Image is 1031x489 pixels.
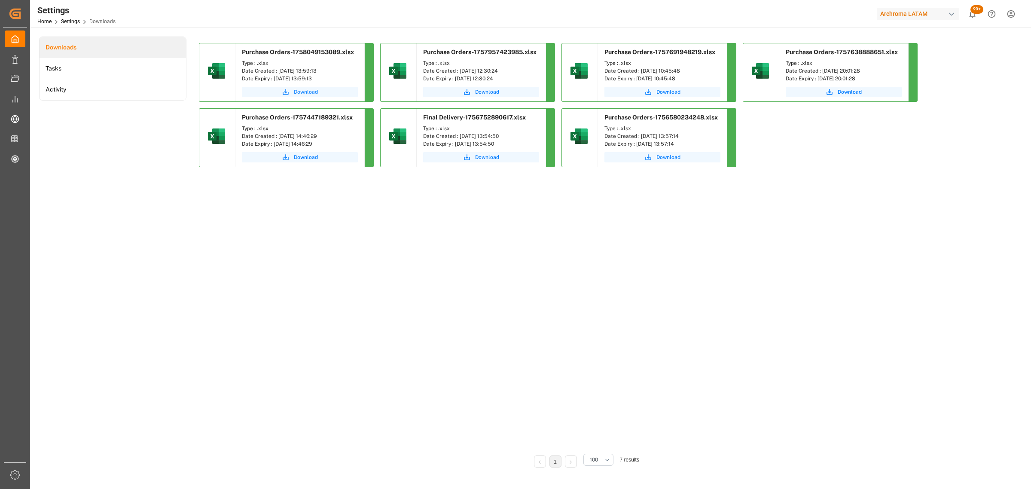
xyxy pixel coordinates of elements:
div: Date Expiry : [DATE] 13:54:50 [423,140,539,148]
img: microsoft-excel-2019--v1.png [750,61,771,81]
span: Purchase Orders-1757691948219.xlsx [604,49,715,55]
a: Downloads [40,37,186,58]
span: Download [656,88,680,96]
div: Archroma LATAM [877,8,959,20]
div: Date Expiry : [DATE] 13:57:14 [604,140,720,148]
div: Type : .xlsx [423,59,539,67]
img: microsoft-excel-2019--v1.png [387,126,408,147]
div: Type : .xlsx [604,59,720,67]
div: Date Created : [DATE] 13:54:50 [423,132,539,140]
button: Download [423,152,539,162]
span: Purchase Orders-1758049153089.xlsx [242,49,354,55]
div: Date Created : [DATE] 20:01:28 [786,67,902,75]
div: Type : .xlsx [242,59,358,67]
span: Download [838,88,862,96]
div: Date Expiry : [DATE] 13:59:13 [242,75,358,83]
span: 99+ [970,5,983,14]
div: Date Expiry : [DATE] 12:30:24 [423,75,539,83]
div: Date Expiry : [DATE] 20:01:28 [786,75,902,83]
div: Date Created : [DATE] 12:30:24 [423,67,539,75]
div: Type : .xlsx [604,125,720,132]
span: Final Delivery-1756752890617.xlsx [423,114,526,121]
button: show 101 new notifications [963,4,982,24]
span: Download [475,153,499,161]
li: Previous Page [534,455,546,468]
button: Download [423,87,539,97]
a: 1 [554,459,557,465]
img: microsoft-excel-2019--v1.png [206,126,227,147]
button: Download [604,87,720,97]
span: 100 [590,456,598,464]
img: microsoft-excel-2019--v1.png [387,61,408,81]
div: Date Expiry : [DATE] 14:46:29 [242,140,358,148]
div: Date Created : [DATE] 14:46:29 [242,132,358,140]
span: Purchase Orders-1757638888651.xlsx [786,49,898,55]
div: Type : .xlsx [786,59,902,67]
button: Download [242,87,358,97]
button: Download [242,152,358,162]
div: Date Created : [DATE] 13:59:13 [242,67,358,75]
span: Download [475,88,499,96]
button: Archroma LATAM [877,6,963,22]
div: Date Created : [DATE] 10:45:48 [604,67,720,75]
div: Type : .xlsx [242,125,358,132]
a: Activity [40,79,186,100]
a: Tasks [40,58,186,79]
span: Download [294,88,318,96]
button: Download [786,87,902,97]
span: Purchase Orders-1756580234248.xlsx [604,114,718,121]
div: Date Expiry : [DATE] 10:45:48 [604,75,720,83]
span: Download [294,153,318,161]
span: Purchase Orders-1757957423985.xlsx [423,49,537,55]
span: Download [656,153,680,161]
img: microsoft-excel-2019--v1.png [206,61,227,81]
button: Help Center [982,4,1001,24]
button: Download [604,152,720,162]
button: open menu [583,454,613,466]
a: Home [37,18,52,24]
img: microsoft-excel-2019--v1.png [569,126,589,147]
div: Type : .xlsx [423,125,539,132]
img: microsoft-excel-2019--v1.png [569,61,589,81]
li: 1 [549,455,561,468]
span: Purchase Orders-1757447189321.xlsx [242,114,353,121]
div: Date Created : [DATE] 13:57:14 [604,132,720,140]
li: Next Page [565,455,577,468]
div: Settings [37,4,116,17]
span: 7 results [620,457,639,463]
a: Settings [61,18,80,24]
